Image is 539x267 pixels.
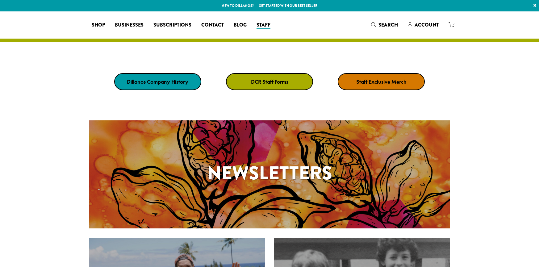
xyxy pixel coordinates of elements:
strong: Dillanos Company History [127,78,188,85]
a: Staff Exclusive Merch [338,73,425,90]
span: Search [378,21,398,28]
a: Staff [252,20,275,30]
span: Subscriptions [153,21,191,29]
a: Search [366,20,403,30]
h1: Newsletters [89,159,450,187]
span: Account [415,21,439,28]
strong: Staff Exclusive Merch [356,78,407,85]
a: Get started with our best seller [259,3,317,8]
span: Shop [92,21,105,29]
span: Blog [234,21,247,29]
span: Businesses [115,21,144,29]
a: Shop [87,20,110,30]
a: Dillanos Company History [114,73,201,90]
span: Contact [201,21,224,29]
a: DCR Staff Forms [226,73,313,90]
strong: DCR Staff Forms [251,78,288,85]
span: Staff [257,21,270,29]
a: Newsletters [89,120,450,228]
